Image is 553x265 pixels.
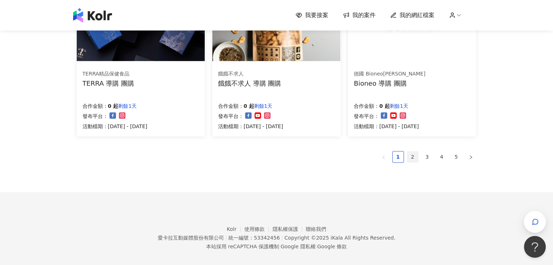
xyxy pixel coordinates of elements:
[296,11,328,19] a: 我要接案
[407,151,418,162] a: 2
[281,244,316,249] a: Google 隱私權
[524,236,546,258] iframe: Help Scout Beacon - Open
[316,244,317,249] span: |
[218,122,283,131] p: 活動檔期：[DATE] - [DATE]
[244,102,254,110] p: 0 起
[343,11,376,19] a: 我的案件
[157,235,224,241] div: 愛卡拉互動媒體股份有限公司
[465,151,477,163] li: Next Page
[73,8,112,23] img: logo
[284,235,395,241] div: Copyright © 2025 All Rights Reserved.
[379,102,390,110] p: 0 起
[206,242,347,251] span: 本站採用 reCAPTCHA 保護機制
[469,155,473,159] span: right
[306,226,326,232] a: 聯絡我們
[273,226,306,232] a: 隱私權保護
[218,102,244,110] p: 合作金額：
[354,102,379,110] p: 合作金額：
[378,151,389,163] li: Previous Page
[83,102,108,110] p: 合作金額：
[83,79,134,88] div: TERRA 導購 團購
[436,151,447,162] a: 4
[451,151,462,162] a: 5
[436,151,448,163] li: 4
[354,70,425,78] div: 德國 Bioneo[PERSON_NAME]
[421,151,433,163] li: 3
[450,151,462,163] li: 5
[305,11,328,19] span: 我要接案
[465,151,477,163] button: right
[354,122,419,131] p: 活動檔期：[DATE] - [DATE]
[281,235,283,241] span: |
[83,70,134,78] div: TERRA精品保健食品
[378,151,389,163] button: left
[330,235,343,241] a: iKala
[228,235,280,241] div: 統一編號：53342456
[393,151,404,162] a: 1
[279,244,281,249] span: |
[352,11,376,19] span: 我的案件
[254,102,272,110] p: 剩餘1天
[244,226,273,232] a: 使用條款
[83,122,148,131] p: 活動檔期：[DATE] - [DATE]
[392,151,404,163] li: 1
[390,11,434,19] a: 我的網紅檔案
[225,235,227,241] span: |
[400,11,434,19] span: 我的網紅檔案
[381,155,386,159] span: left
[227,226,244,232] a: Kolr
[218,79,281,88] div: 餓餓不求人 導購 團購
[354,112,379,121] p: 發布平台：
[317,244,347,249] a: Google 條款
[108,102,119,110] p: 0 起
[83,112,108,121] p: 發布平台：
[218,112,244,121] p: 發布平台：
[422,151,433,162] a: 3
[354,79,425,88] div: Bioneo 導購 團購
[407,151,418,163] li: 2
[118,102,137,110] p: 剩餘1天
[218,70,281,78] div: 餓餓不求人
[390,102,408,110] p: 剩餘1天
